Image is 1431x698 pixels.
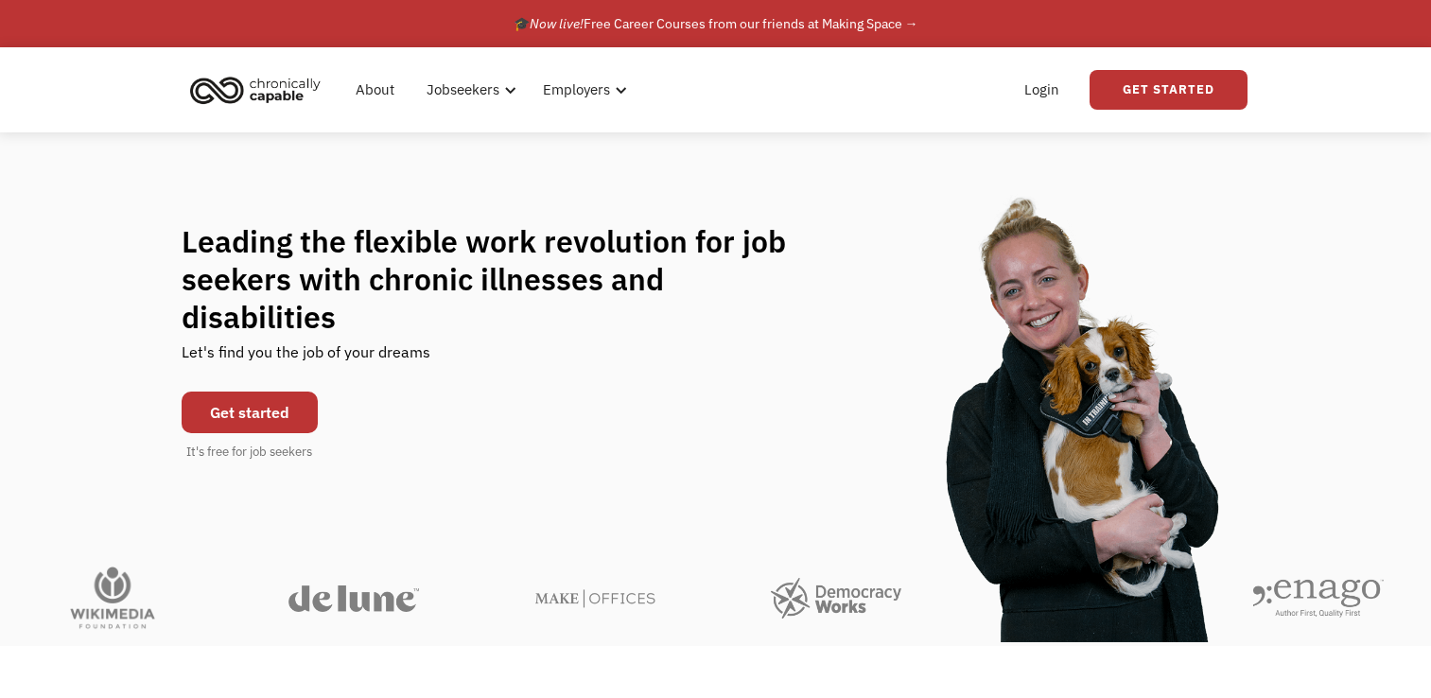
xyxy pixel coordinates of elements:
[530,15,584,32] em: Now live!
[532,60,633,120] div: Employers
[182,222,823,336] h1: Leading the flexible work revolution for job seekers with chronic illnesses and disabilities
[182,392,318,433] a: Get started
[1013,60,1071,120] a: Login
[186,443,312,462] div: It's free for job seekers
[344,60,406,120] a: About
[415,60,522,120] div: Jobseekers
[182,336,430,382] div: Let's find you the job of your dreams
[184,69,335,111] a: home
[184,69,326,111] img: Chronically Capable logo
[514,12,918,35] div: 🎓 Free Career Courses from our friends at Making Space →
[543,79,610,101] div: Employers
[1090,70,1248,110] a: Get Started
[427,79,499,101] div: Jobseekers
